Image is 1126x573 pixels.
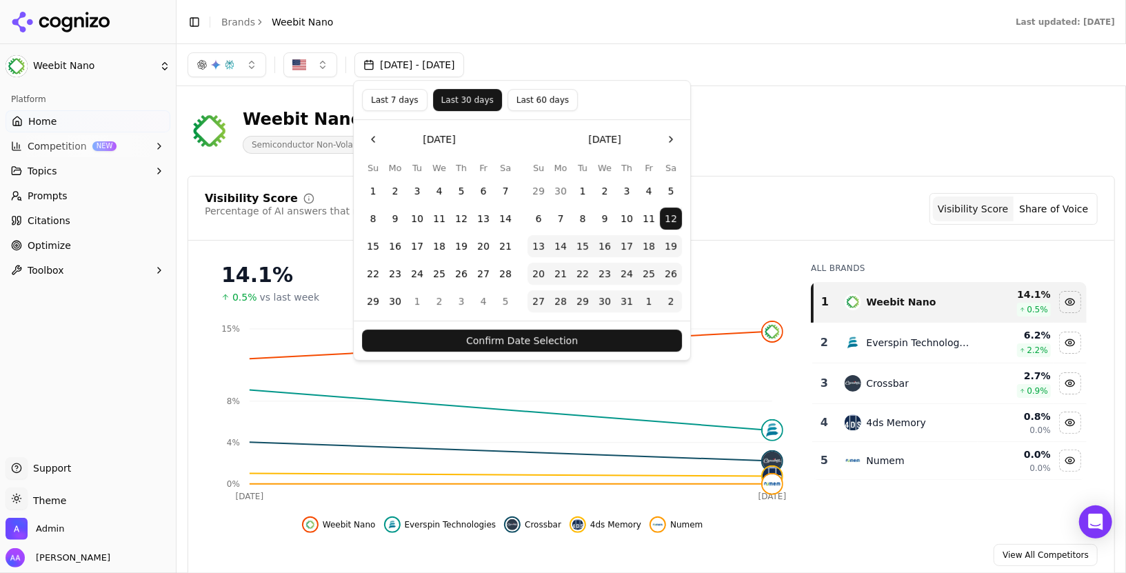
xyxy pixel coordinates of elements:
[362,128,384,150] button: Go to the Previous Month
[406,235,428,257] button: Tuesday, June 17th, 2025
[384,208,406,230] button: Monday, June 9th, 2025
[867,454,905,468] div: Numem
[472,180,494,202] button: Friday, June 6th, 2025
[638,208,660,230] button: Friday, July 11th, 2025
[406,161,428,174] th: Tuesday
[572,161,594,174] th: Tuesday
[472,161,494,174] th: Friday
[227,438,240,448] tspan: 4%
[812,404,1087,442] tr: 44ds memory4ds Memory0.8%0.0%Hide 4ds memory data
[763,421,782,440] img: everspin technologies
[1016,17,1115,28] div: Last updated: [DATE]
[227,479,240,489] tspan: 0%
[616,208,638,230] button: Thursday, July 10th, 2025
[6,259,170,281] button: Toolbox
[594,263,616,285] button: Wednesday, July 23rd, 2025, selected
[572,208,594,230] button: Tuesday, July 8th, 2025
[1029,425,1051,436] span: 0.0%
[387,519,398,530] img: everspin technologies
[28,263,64,277] span: Toolbox
[819,294,830,310] div: 1
[818,414,830,431] div: 4
[981,369,1051,383] div: 2.7 %
[28,164,57,178] span: Topics
[384,516,496,533] button: Hide everspin technologies data
[6,160,170,182] button: Topics
[763,467,782,486] img: 4ds memory
[1059,332,1081,354] button: Hide everspin technologies data
[323,519,376,530] span: Weebit Nano
[550,161,572,174] th: Monday
[994,544,1098,566] a: View All Competitors
[845,294,861,310] img: weebit nano
[758,492,787,501] tspan: [DATE]
[354,52,464,77] button: [DATE] - [DATE]
[362,263,384,285] button: Sunday, June 22nd, 2025
[6,185,170,207] a: Prompts
[243,136,452,154] span: Semiconductor Non-Volatile Memory Solutions
[472,235,494,257] button: Friday, June 20th, 2025
[6,55,28,77] img: Weebit Nano
[305,519,316,530] img: weebit nano
[450,180,472,202] button: Thursday, June 5th, 2025
[272,15,333,29] span: Weebit Nano
[594,161,616,174] th: Wednesday
[525,519,561,530] span: Crossbar
[550,180,572,202] button: Monday, June 30th, 2025
[594,180,616,202] button: Wednesday, July 2nd, 2025
[818,452,830,469] div: 5
[550,208,572,230] button: Monday, July 7th, 2025
[811,282,1087,480] div: Data table
[527,263,550,285] button: Sunday, July 20th, 2025, selected
[221,324,240,334] tspan: 15%
[292,58,306,72] img: US
[302,516,376,533] button: Hide weebit nano data
[406,180,428,202] button: Tuesday, June 3rd, 2025
[1059,372,1081,394] button: Hide crossbar data
[507,519,518,530] img: crossbar
[1079,505,1112,539] div: Open Intercom Messenger
[243,108,452,130] div: Weebit Nano
[867,336,970,350] div: Everspin Technologies
[6,518,64,540] button: Open organization switcher
[550,235,572,257] button: Monday, July 14th, 2025, selected
[650,516,703,533] button: Hide numem data
[188,109,232,153] img: Weebit Nano
[28,139,87,153] span: Competition
[981,410,1051,423] div: 0.8 %
[362,330,682,352] button: Confirm Date Selection
[232,290,257,304] span: 0.5%
[527,290,550,312] button: Sunday, July 27th, 2025, selected
[1029,463,1051,474] span: 0.0%
[572,180,594,202] button: Tuesday, July 1st, 2025
[812,363,1087,404] tr: 3crossbarCrossbar2.7%0.9%Hide crossbar data
[527,180,550,202] button: Sunday, June 29th, 2025
[845,452,861,469] img: numem
[867,416,926,430] div: 4ds Memory
[1059,450,1081,472] button: Hide numem data
[450,208,472,230] button: Thursday, June 12th, 2025
[494,290,516,312] button: Saturday, July 5th, 2025
[504,516,561,533] button: Hide crossbar data
[6,234,170,257] a: Optimize
[660,128,682,150] button: Go to the Next Month
[428,208,450,230] button: Wednesday, June 11th, 2025
[433,89,502,111] button: Last 30 days
[428,263,450,285] button: Wednesday, June 25th, 2025
[845,375,861,392] img: crossbar
[221,15,333,29] nav: breadcrumb
[616,180,638,202] button: Thursday, July 3rd, 2025
[594,290,616,312] button: Wednesday, July 30th, 2025, selected
[472,290,494,312] button: Friday, July 4th, 2025
[205,193,298,204] div: Visibility Score
[812,323,1087,363] tr: 2everspin technologiesEverspin Technologies6.2%2.2%Hide everspin technologies data
[638,263,660,285] button: Friday, July 25th, 2025, selected
[6,135,170,157] button: CompetitionNEW
[450,161,472,174] th: Thursday
[638,235,660,257] button: Friday, July 18th, 2025, selected
[406,208,428,230] button: Tuesday, June 10th, 2025
[660,263,682,285] button: Saturday, July 26th, 2025, selected
[494,180,516,202] button: Saturday, June 7th, 2025
[527,208,550,230] button: Sunday, July 6th, 2025
[205,204,449,218] div: Percentage of AI answers that mention your brand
